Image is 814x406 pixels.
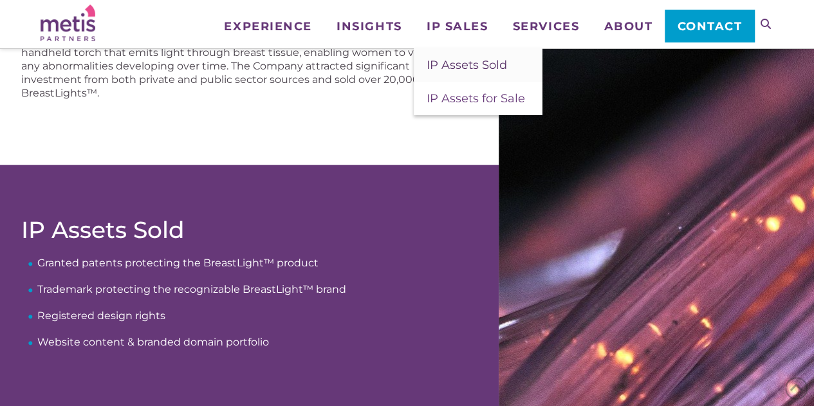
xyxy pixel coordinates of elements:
span: Experience [224,21,311,32]
a: Contact [665,10,754,42]
a: IP Assets for Sale [414,82,542,115]
span: Back to Top [785,377,808,400]
li: Trademark protecting the recognizable BreastLight™ brand [37,282,448,296]
span: Services [513,21,579,32]
h2: IP Assets Sold [21,216,448,243]
a: IP Assets Sold [414,48,542,82]
span: IP Assets for Sale [427,91,525,106]
li: Registered design rights [37,309,448,322]
li: Website content & branded domain portfolio [37,335,448,349]
span: IP Sales [427,21,488,32]
p: PWB Health was the company behind the highly innovative BreastLight™, a handheld torch that emits... [21,32,448,100]
span: Contact [678,21,743,32]
li: Granted patents protecting the BreastLight™ product [37,256,448,270]
img: Metis Partners [41,5,95,41]
span: About [604,21,652,32]
span: Insights [337,21,402,32]
span: IP Assets Sold [427,58,507,72]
